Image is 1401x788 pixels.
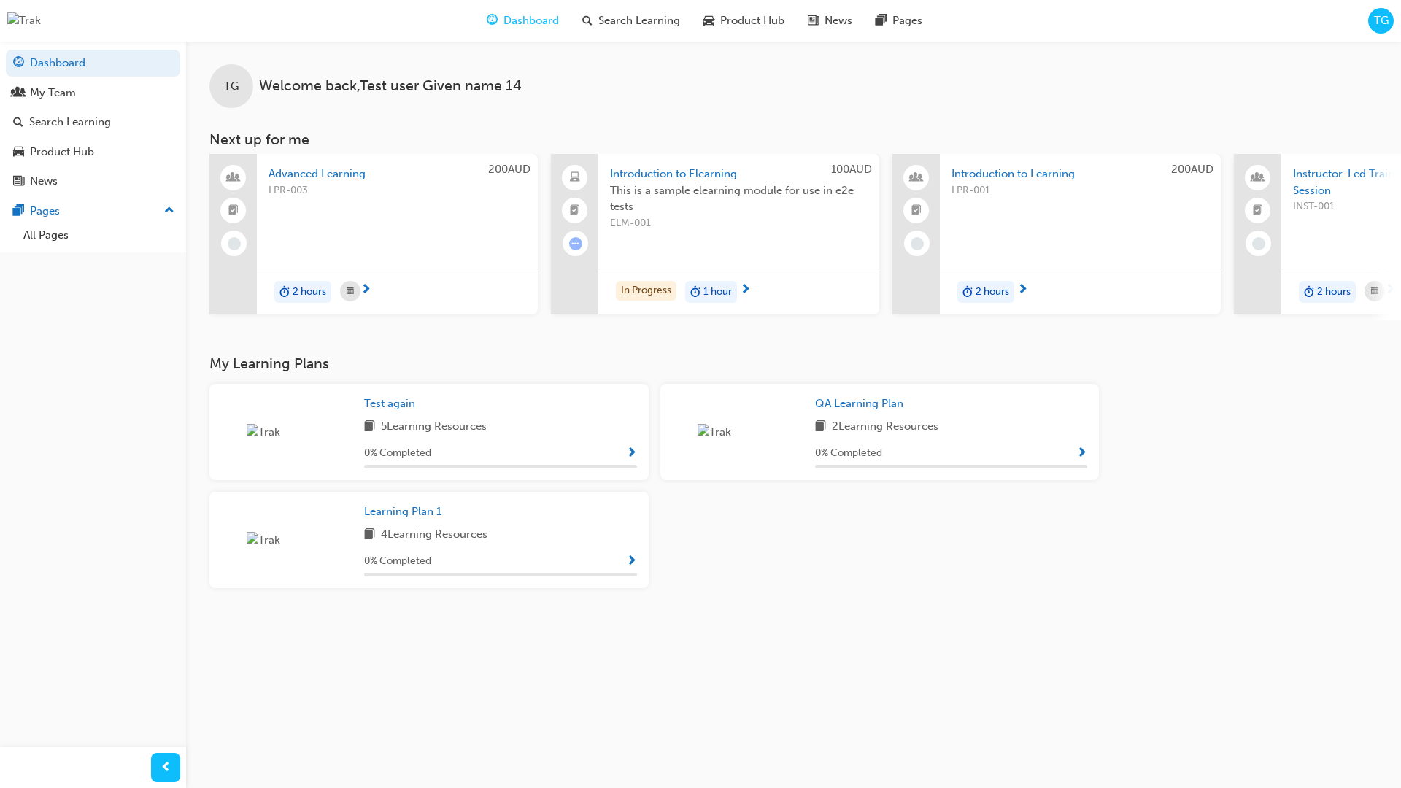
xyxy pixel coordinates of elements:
[364,553,431,570] span: 0 % Completed
[364,418,375,436] span: book-icon
[892,154,1221,314] a: 200AUDIntroduction to LearningLPR-001duration-icon2 hours
[13,57,24,70] span: guage-icon
[808,12,819,30] span: news-icon
[1385,284,1396,297] span: next-icon
[224,78,239,95] span: TG
[30,85,76,101] div: My Team
[13,116,23,129] span: search-icon
[892,12,922,29] span: Pages
[364,505,441,518] span: Learning Plan 1
[815,397,903,410] span: QA Learning Plan
[13,175,24,188] span: news-icon
[610,182,868,215] span: This is a sample elearning module for use in e2e tests
[6,139,180,166] a: Product Hub
[6,47,180,198] button: DashboardMy TeamSearch LearningProduct HubNews
[598,12,680,29] span: Search Learning
[551,154,879,314] a: 100AUDIntroduction to ElearningThis is a sample elearning module for use in e2e testsELM-001In Pr...
[571,6,692,36] a: search-iconSearch Learning
[30,173,58,190] div: News
[570,169,580,188] span: laptop-icon
[832,418,938,436] span: 2 Learning Resources
[503,12,559,29] span: Dashboard
[911,237,924,250] span: learningRecordVerb_NONE-icon
[360,284,371,297] span: next-icon
[815,395,909,412] a: QA Learning Plan
[616,281,676,301] div: In Progress
[186,131,1401,148] h3: Next up for me
[13,205,24,218] span: pages-icon
[1253,169,1263,188] span: people-icon
[30,203,60,220] div: Pages
[364,445,431,462] span: 0 % Completed
[815,445,882,462] span: 0 % Completed
[626,447,637,460] span: Show Progress
[259,78,522,95] span: Welcome back , Test user Given name 14
[626,555,637,568] span: Show Progress
[364,397,415,410] span: Test again
[831,163,872,176] span: 100AUD
[279,282,290,301] span: duration-icon
[1317,284,1351,301] span: 2 hours
[692,6,796,36] a: car-iconProduct Hub
[209,154,538,314] a: 200AUDAdvanced LearningLPR-003duration-icon2 hours
[269,182,526,199] span: LPR-003
[1252,237,1265,250] span: learningRecordVerb_NONE-icon
[815,418,826,436] span: book-icon
[6,198,180,225] button: Pages
[1368,8,1394,34] button: TG
[209,355,1099,372] h3: My Learning Plans
[487,12,498,30] span: guage-icon
[698,424,778,441] img: Trak
[582,12,593,30] span: search-icon
[13,87,24,100] span: people-icon
[1304,282,1314,301] span: duration-icon
[740,284,751,297] span: next-icon
[952,182,1209,199] span: LPR-001
[569,237,582,250] span: learningRecordVerb_ATTEMPT-icon
[876,12,887,30] span: pages-icon
[911,201,922,220] span: booktick-icon
[610,215,868,232] span: ELM-001
[293,284,326,301] span: 2 hours
[7,12,41,29] img: Trak
[29,114,111,131] div: Search Learning
[796,6,864,36] a: news-iconNews
[703,284,732,301] span: 1 hour
[488,163,530,176] span: 200AUD
[1171,163,1213,176] span: 200AUD
[703,12,714,30] span: car-icon
[825,12,852,29] span: News
[911,169,922,188] span: people-icon
[18,224,180,247] a: All Pages
[720,12,784,29] span: Product Hub
[13,146,24,159] span: car-icon
[269,166,526,182] span: Advanced Learning
[1371,282,1378,301] span: calendar-icon
[228,169,239,188] span: people-icon
[626,552,637,571] button: Show Progress
[247,532,327,549] img: Trak
[1076,447,1087,460] span: Show Progress
[864,6,934,36] a: pages-iconPages
[570,201,580,220] span: booktick-icon
[962,282,973,301] span: duration-icon
[164,201,174,220] span: up-icon
[247,424,327,441] img: Trak
[381,526,487,544] span: 4 Learning Resources
[364,503,447,520] a: Learning Plan 1
[1374,12,1389,29] span: TG
[228,237,241,250] span: learningRecordVerb_NONE-icon
[347,282,354,301] span: calendar-icon
[690,282,700,301] span: duration-icon
[610,166,868,182] span: Introduction to Elearning
[976,284,1009,301] span: 2 hours
[6,80,180,107] a: My Team
[6,50,180,77] a: Dashboard
[381,418,487,436] span: 5 Learning Resources
[1017,284,1028,297] span: next-icon
[6,109,180,136] a: Search Learning
[475,6,571,36] a: guage-iconDashboard
[1076,444,1087,463] button: Show Progress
